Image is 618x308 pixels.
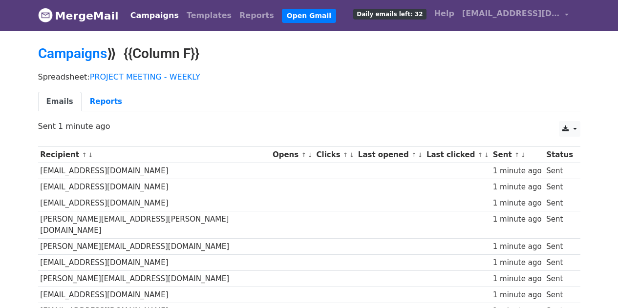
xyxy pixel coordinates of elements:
[82,92,130,112] a: Reports
[544,255,575,271] td: Sent
[544,195,575,211] td: Sent
[544,271,575,287] td: Sent
[38,179,271,195] td: [EMAIL_ADDRESS][DOMAIN_NAME]
[493,165,542,177] div: 1 minute ago
[38,163,271,179] td: [EMAIL_ADDRESS][DOMAIN_NAME]
[38,45,107,62] a: Campaigns
[462,8,560,20] span: [EMAIL_ADDRESS][DOMAIN_NAME]
[353,9,426,20] span: Daily emails left: 32
[38,72,580,82] p: Spreadsheet:
[38,239,271,255] td: [PERSON_NAME][EMAIL_ADDRESS][DOMAIN_NAME]
[38,211,271,239] td: [PERSON_NAME][EMAIL_ADDRESS][PERSON_NAME][DOMAIN_NAME]
[301,151,306,159] a: ↑
[458,4,573,27] a: [EMAIL_ADDRESS][DOMAIN_NAME]
[418,151,423,159] a: ↓
[493,273,542,285] div: 1 minute ago
[493,198,542,209] div: 1 minute ago
[493,214,542,225] div: 1 minute ago
[343,151,348,159] a: ↑
[493,182,542,193] div: 1 minute ago
[544,239,575,255] td: Sent
[514,151,520,159] a: ↑
[544,163,575,179] td: Sent
[478,151,483,159] a: ↑
[544,147,575,163] th: Status
[38,8,53,22] img: MergeMail logo
[88,151,93,159] a: ↓
[314,147,356,163] th: Clicks
[356,147,424,163] th: Last opened
[183,6,235,25] a: Templates
[38,45,580,62] h2: ⟫ {{Column F}}
[544,287,575,303] td: Sent
[38,121,580,131] p: Sent 1 minute ago
[484,151,489,159] a: ↓
[349,151,355,159] a: ↓
[424,147,490,163] th: Last clicked
[544,179,575,195] td: Sent
[82,151,87,159] a: ↑
[270,147,314,163] th: Opens
[127,6,183,25] a: Campaigns
[430,4,458,23] a: Help
[38,255,271,271] td: [EMAIL_ADDRESS][DOMAIN_NAME]
[544,211,575,239] td: Sent
[521,151,526,159] a: ↓
[38,147,271,163] th: Recipient
[38,271,271,287] td: [PERSON_NAME][EMAIL_ADDRESS][DOMAIN_NAME]
[235,6,278,25] a: Reports
[38,92,82,112] a: Emails
[490,147,544,163] th: Sent
[349,4,430,23] a: Daily emails left: 32
[38,195,271,211] td: [EMAIL_ADDRESS][DOMAIN_NAME]
[38,5,119,26] a: MergeMail
[90,72,200,82] a: PROJECT MEETING - WEEKLY
[38,287,271,303] td: [EMAIL_ADDRESS][DOMAIN_NAME]
[282,9,336,23] a: Open Gmail
[411,151,417,159] a: ↑
[493,289,542,301] div: 1 minute ago
[493,241,542,252] div: 1 minute ago
[307,151,313,159] a: ↓
[493,257,542,268] div: 1 minute ago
